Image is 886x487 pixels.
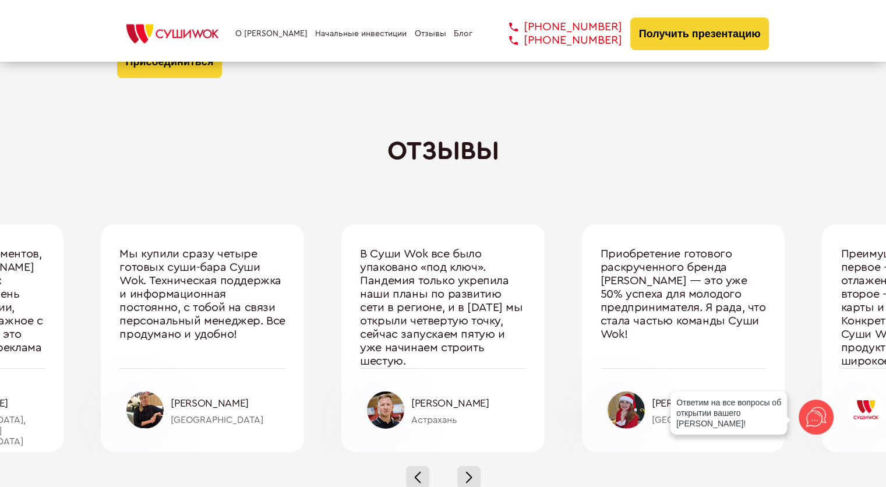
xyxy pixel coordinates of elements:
[315,29,407,38] a: Начальные инвестиции
[119,248,285,368] div: Мы купили сразу четыре готовых суши-бара Суши Wok. Техническая поддержка и информационная постоян...
[117,45,223,78] button: Присоединиться
[454,29,472,38] a: Блог
[492,34,622,47] a: [PHONE_NUMBER]
[652,397,767,410] div: [PERSON_NAME]
[492,20,622,34] a: [PHONE_NUMBER]
[360,248,526,368] div: В Суши Wok все было упаковано «под ключ». Пандемия только укрепила наши планы по развитию сети в ...
[235,29,308,38] a: О [PERSON_NAME]
[171,415,285,425] div: [GEOGRAPHIC_DATA]
[411,397,526,410] div: [PERSON_NAME]
[670,391,787,435] div: Ответим на все вопросы об открытии вашего [PERSON_NAME]!
[411,415,526,425] div: Астрахань
[171,397,285,410] div: [PERSON_NAME]
[601,248,767,368] div: Приобретение готового раскрученного бренда [PERSON_NAME] — это уже 50% успеха для молодого предпр...
[630,17,769,50] button: Получить презентацию
[117,21,228,47] img: СУШИWOK
[415,29,446,38] a: Отзывы
[652,415,767,425] div: [GEOGRAPHIC_DATA]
